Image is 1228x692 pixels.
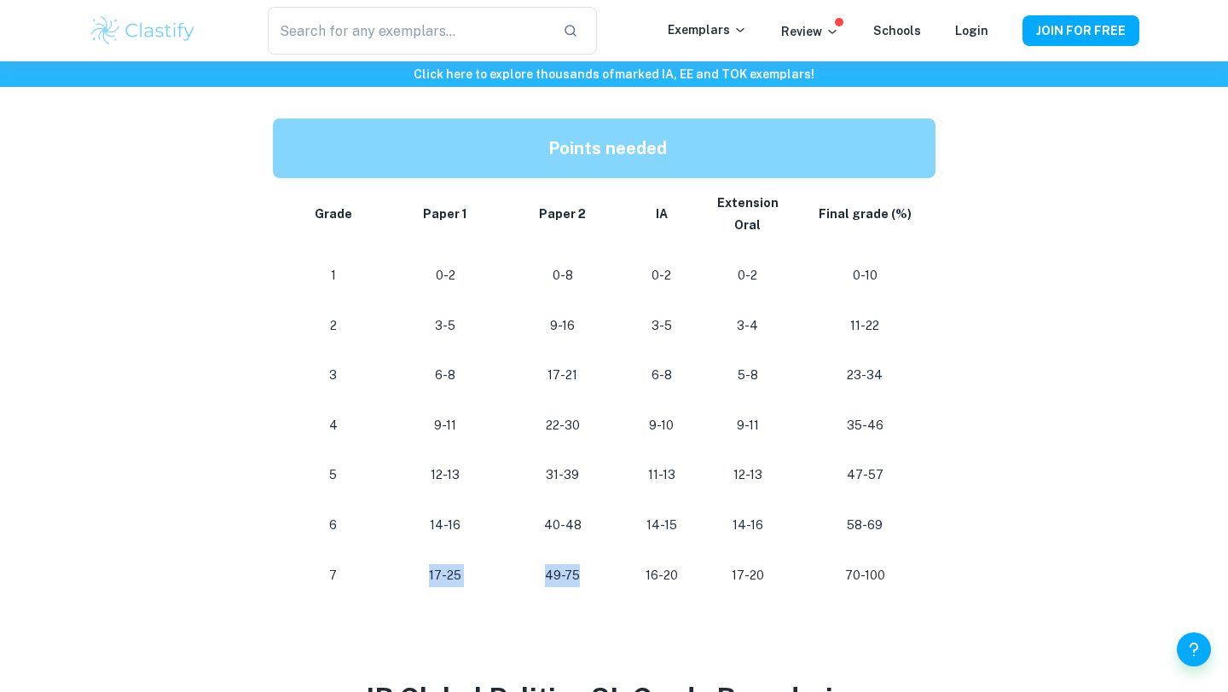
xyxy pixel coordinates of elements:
[400,464,490,487] p: 12-13
[808,514,923,537] p: 58-69
[400,514,490,537] p: 14-16
[808,464,923,487] p: 47-57
[635,314,688,337] p: 3-5
[293,314,373,337] p: 2
[668,20,747,39] p: Exemplars
[808,364,923,387] p: 23-34
[715,364,780,387] p: 5-8
[518,414,608,437] p: 22-30
[715,414,780,437] p: 9-11
[715,264,780,287] p: 0-2
[400,364,490,387] p: 6-8
[293,414,373,437] p: 4
[1022,15,1139,46] button: JOIN FOR FREE
[423,207,467,221] strong: Paper 1
[400,314,490,337] p: 3-5
[518,514,608,537] p: 40-48
[635,564,688,587] p: 16-20
[293,514,373,537] p: 6
[1177,632,1211,666] button: Help and Feedback
[715,314,780,337] p: 3-4
[548,138,667,159] strong: Points needed
[539,207,586,221] strong: Paper 2
[819,207,912,221] strong: Final grade (%)
[808,564,923,587] p: 70-100
[635,514,688,537] p: 14-15
[715,564,780,587] p: 17-20
[315,207,352,221] strong: Grade
[955,24,988,37] a: Login
[808,264,923,287] p: 0-10
[400,564,490,587] p: 17-25
[293,364,373,387] p: 3
[293,264,373,287] p: 1
[635,414,688,437] p: 9-10
[715,464,780,487] p: 12-13
[89,14,197,48] img: Clastify logo
[518,314,608,337] p: 9-16
[518,464,608,487] p: 31-39
[518,364,608,387] p: 17-21
[808,314,923,337] p: 11-22
[293,464,373,487] p: 5
[873,24,921,37] a: Schools
[808,414,923,437] p: 35-46
[656,207,668,221] strong: IA
[781,22,839,41] p: Review
[518,264,608,287] p: 0-8
[268,7,549,55] input: Search for any exemplars...
[635,464,688,487] p: 11-13
[400,414,490,437] p: 9-11
[717,196,779,233] strong: Extension Oral
[635,364,688,387] p: 6-8
[3,65,1225,84] h6: Click here to explore thousands of marked IA, EE and TOK exemplars !
[518,564,608,587] p: 49-75
[635,264,688,287] p: 0-2
[293,564,373,587] p: 7
[715,514,780,537] p: 14-16
[400,264,490,287] p: 0-2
